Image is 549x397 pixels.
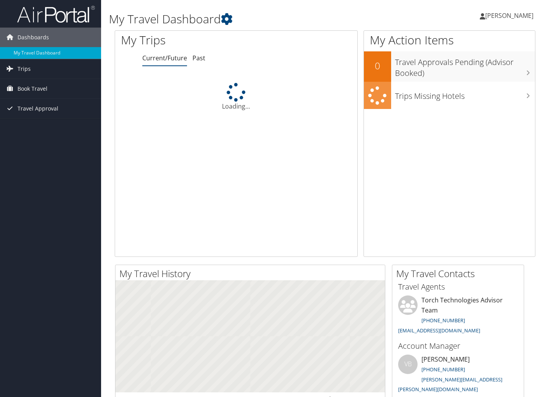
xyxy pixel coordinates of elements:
h3: Travel Agents [398,281,518,292]
span: Book Travel [17,79,47,98]
a: [EMAIL_ADDRESS][DOMAIN_NAME] [398,327,480,334]
img: airportal-logo.png [17,5,95,23]
div: Loading... [115,83,357,111]
h1: My Action Items [364,32,535,48]
a: [PHONE_NUMBER] [421,366,465,373]
a: Current/Future [142,54,187,62]
h2: 0 [364,59,391,72]
a: [PHONE_NUMBER] [421,317,465,324]
span: Dashboards [17,28,49,47]
span: Trips [17,59,31,79]
h2: My Travel Contacts [396,267,524,280]
a: [PERSON_NAME] [480,4,541,27]
div: VB [398,355,418,374]
h1: My Trips [121,32,250,48]
a: Trips Missing Hotels [364,82,535,109]
a: Past [192,54,205,62]
h2: My Travel History [119,267,385,280]
h3: Trips Missing Hotels [395,87,535,102]
a: 0Travel Approvals Pending (Advisor Booked) [364,51,535,81]
a: [PERSON_NAME][EMAIL_ADDRESS][PERSON_NAME][DOMAIN_NAME] [398,376,502,393]
span: Travel Approval [17,99,58,118]
li: [PERSON_NAME] [394,355,522,396]
h3: Travel Approvals Pending (Advisor Booked) [395,53,535,79]
h3: Account Manager [398,341,518,351]
span: [PERSON_NAME] [485,11,533,20]
h1: My Travel Dashboard [109,11,397,27]
li: Torch Technologies Advisor Team [394,295,522,337]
